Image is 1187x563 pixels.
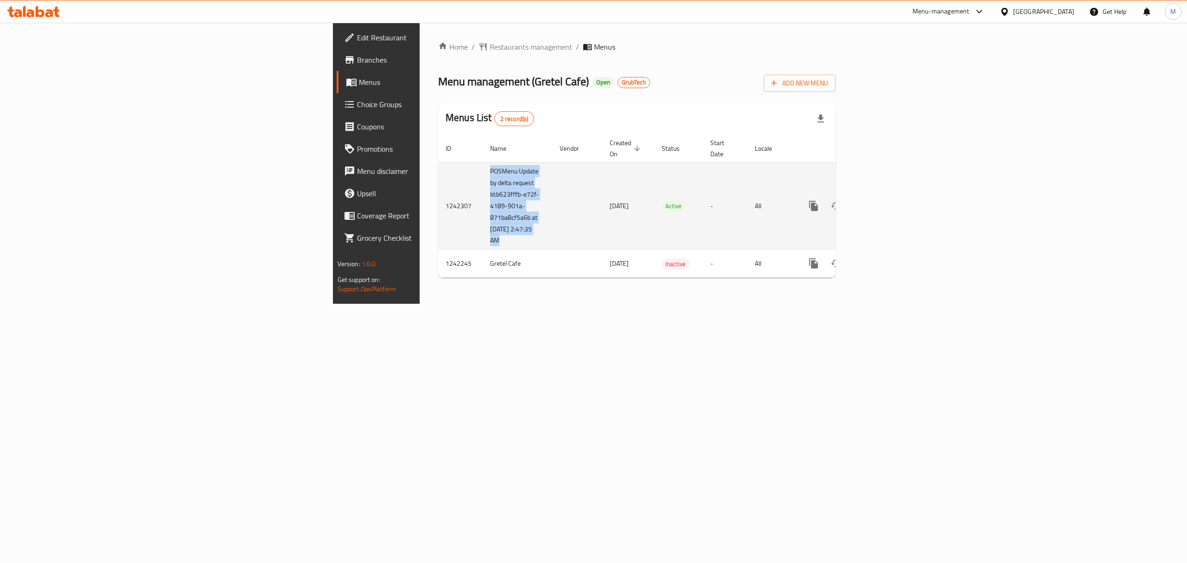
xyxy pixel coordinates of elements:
[703,250,747,278] td: -
[357,232,524,243] span: Grocery Checklist
[795,134,899,163] th: Actions
[610,137,643,160] span: Created On
[593,78,614,86] span: Open
[803,252,825,275] button: more
[357,166,524,177] span: Menu disclaimer
[357,188,524,199] span: Upsell
[337,26,531,49] a: Edit Restaurant
[362,258,376,270] span: 1.0.0
[610,200,629,212] span: [DATE]
[703,162,747,250] td: -
[357,99,524,110] span: Choice Groups
[747,162,795,250] td: All
[747,250,795,278] td: All
[337,160,531,182] a: Menu disclaimer
[755,143,784,154] span: Locale
[662,143,692,154] span: Status
[357,143,524,154] span: Promotions
[913,6,970,17] div: Menu-management
[446,111,534,126] h2: Menus List
[764,75,836,92] button: Add New Menu
[337,115,531,138] a: Coupons
[337,205,531,227] a: Coverage Report
[825,195,847,217] button: Change Status
[803,195,825,217] button: more
[662,201,685,212] div: Active
[357,210,524,221] span: Coverage Report
[618,78,650,86] span: GrubTech
[357,32,524,43] span: Edit Restaurant
[662,201,685,211] span: Active
[576,41,579,52] li: /
[359,77,524,88] span: Menus
[710,137,736,160] span: Start Date
[337,138,531,160] a: Promotions
[593,77,614,88] div: Open
[357,121,524,132] span: Coupons
[338,274,380,286] span: Get support on:
[610,257,629,269] span: [DATE]
[560,143,591,154] span: Vendor
[810,108,832,130] div: Export file
[337,227,531,249] a: Grocery Checklist
[594,41,615,52] span: Menus
[337,49,531,71] a: Branches
[771,77,828,89] span: Add New Menu
[662,259,689,269] span: Inactive
[1013,6,1074,17] div: [GEOGRAPHIC_DATA]
[337,182,531,205] a: Upsell
[438,134,899,278] table: enhanced table
[337,93,531,115] a: Choice Groups
[662,258,689,269] div: Inactive
[494,111,535,126] div: Total records count
[825,252,847,275] button: Change Status
[338,283,396,295] a: Support.OpsPlatform
[495,115,534,123] span: 2 record(s)
[438,41,836,52] nav: breadcrumb
[490,143,518,154] span: Name
[446,143,463,154] span: ID
[338,258,360,270] span: Version:
[1170,6,1176,17] span: M
[357,54,524,65] span: Branches
[337,71,531,93] a: Menus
